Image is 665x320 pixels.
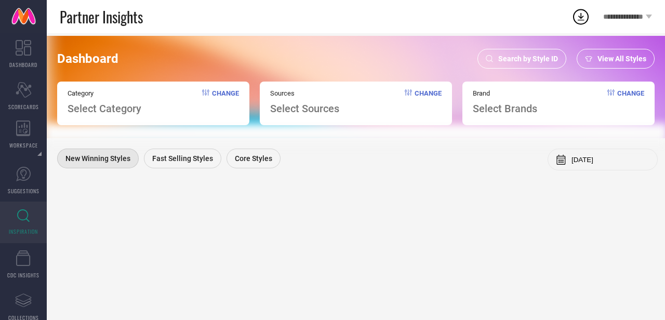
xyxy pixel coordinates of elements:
[212,89,239,115] span: Change
[57,51,118,66] span: Dashboard
[270,89,339,97] span: Sources
[9,228,38,235] span: INSPIRATION
[8,187,39,195] span: SUGGESTIONS
[498,55,558,63] span: Search by Style ID
[9,141,38,149] span: WORKSPACE
[68,89,141,97] span: Category
[152,154,213,163] span: Fast Selling Styles
[617,89,644,115] span: Change
[571,7,590,26] div: Open download list
[9,61,37,69] span: DASHBOARD
[7,271,39,279] span: CDC INSIGHTS
[473,89,537,97] span: Brand
[8,103,39,111] span: SCORECARDS
[597,55,646,63] span: View All Styles
[473,102,537,115] span: Select Brands
[60,6,143,28] span: Partner Insights
[571,156,649,164] input: Select month
[65,154,130,163] span: New Winning Styles
[415,89,442,115] span: Change
[68,102,141,115] span: Select Category
[235,154,272,163] span: Core Styles
[270,102,339,115] span: Select Sources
